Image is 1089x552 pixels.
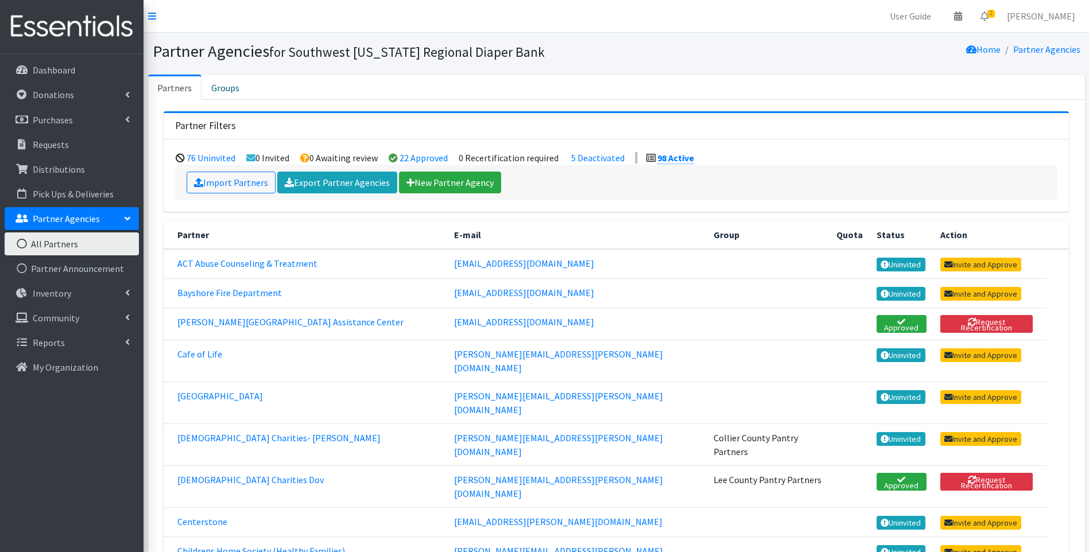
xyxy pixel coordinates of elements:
[877,432,925,446] a: Uninvited
[277,172,397,193] a: Export Partner Agencies
[5,282,139,305] a: Inventory
[5,83,139,106] a: Donations
[187,172,276,193] a: Import Partners
[33,164,85,175] p: Distributions
[5,133,139,156] a: Requests
[33,312,79,324] p: Community
[987,10,995,18] span: 2
[966,44,1001,55] a: Home
[269,44,545,60] small: for Southwest [US_STATE] Regional Diaper Bank
[33,89,74,100] p: Donations
[177,390,263,402] a: [GEOGRAPHIC_DATA]
[877,516,925,530] a: Uninvited
[33,188,114,200] p: Pick Ups & Deliveries
[940,473,1033,491] button: Request Recertification
[246,152,289,164] li: 0 Invited
[177,516,227,527] a: Centerstone
[940,432,1022,446] a: Invite and Approve
[5,59,139,81] a: Dashboard
[5,257,139,280] a: Partner Announcement
[175,120,236,132] h3: Partner Filters
[454,390,663,415] a: [PERSON_NAME][EMAIL_ADDRESS][PERSON_NAME][DOMAIN_NAME]
[940,287,1022,301] a: Invite and Approve
[877,315,927,333] a: Approved
[177,474,324,485] a: [DEMOGRAPHIC_DATA] Charities Dov
[33,114,73,126] p: Purchases
[877,287,925,301] a: Uninvited
[571,152,625,164] a: 5 Deactivated
[400,152,448,164] a: 22 Approved
[454,258,594,269] a: [EMAIL_ADDRESS][DOMAIN_NAME]
[177,316,404,328] a: [PERSON_NAME][GEOGRAPHIC_DATA] Assistance Center
[454,316,594,328] a: [EMAIL_ADDRESS][DOMAIN_NAME]
[33,139,69,150] p: Requests
[5,7,139,46] img: HumanEssentials
[998,5,1084,28] a: [PERSON_NAME]
[399,172,501,193] a: New Partner Agency
[657,152,694,164] a: 98 Active
[881,5,940,28] a: User Guide
[33,337,65,348] p: Reports
[187,152,235,164] a: 76 Uninvited
[877,473,927,491] a: Approved
[870,221,933,249] th: Status
[707,423,830,465] td: Collier County Pantry Partners
[5,356,139,379] a: My Organization
[5,306,139,329] a: Community
[454,348,663,374] a: [PERSON_NAME][EMAIL_ADDRESS][PERSON_NAME][DOMAIN_NAME]
[971,5,998,28] a: 2
[933,221,1047,249] th: Action
[177,287,282,298] a: Bayshore Fire Department
[877,348,925,362] a: Uninvited
[5,182,139,205] a: Pick Ups & Deliveries
[5,331,139,354] a: Reports
[447,221,707,249] th: E-mail
[454,287,594,298] a: [EMAIL_ADDRESS][DOMAIN_NAME]
[33,361,98,373] p: My Organization
[33,64,75,76] p: Dashboard
[5,158,139,181] a: Distributions
[707,465,830,507] td: Lee County Pantry Partners
[164,221,447,249] th: Partner
[33,287,71,299] p: Inventory
[459,152,559,164] li: 0 Recertification required
[5,108,139,131] a: Purchases
[300,152,378,164] li: 0 Awaiting review
[201,75,249,100] a: Groups
[148,75,201,100] a: Partners
[940,516,1022,530] a: Invite and Approve
[707,221,830,249] th: Group
[830,221,870,249] th: Quota
[153,41,613,61] h1: Partner Agencies
[1013,44,1080,55] a: Partner Agencies
[5,232,139,255] a: All Partners
[5,207,139,230] a: Partner Agencies
[177,258,317,269] a: ACT Abuse Counseling & Treatment
[877,390,925,404] a: Uninvited
[877,258,925,271] a: Uninvited
[33,213,100,224] p: Partner Agencies
[177,348,222,360] a: Cafe of Life
[940,315,1033,333] button: Request Recertification
[177,432,381,444] a: [DEMOGRAPHIC_DATA] Charities- [PERSON_NAME]
[940,348,1022,362] a: Invite and Approve
[940,390,1022,404] a: Invite and Approve
[454,516,662,527] a: [EMAIL_ADDRESS][PERSON_NAME][DOMAIN_NAME]
[454,474,663,499] a: [PERSON_NAME][EMAIL_ADDRESS][PERSON_NAME][DOMAIN_NAME]
[940,258,1022,271] a: Invite and Approve
[454,432,663,457] a: [PERSON_NAME][EMAIL_ADDRESS][PERSON_NAME][DOMAIN_NAME]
